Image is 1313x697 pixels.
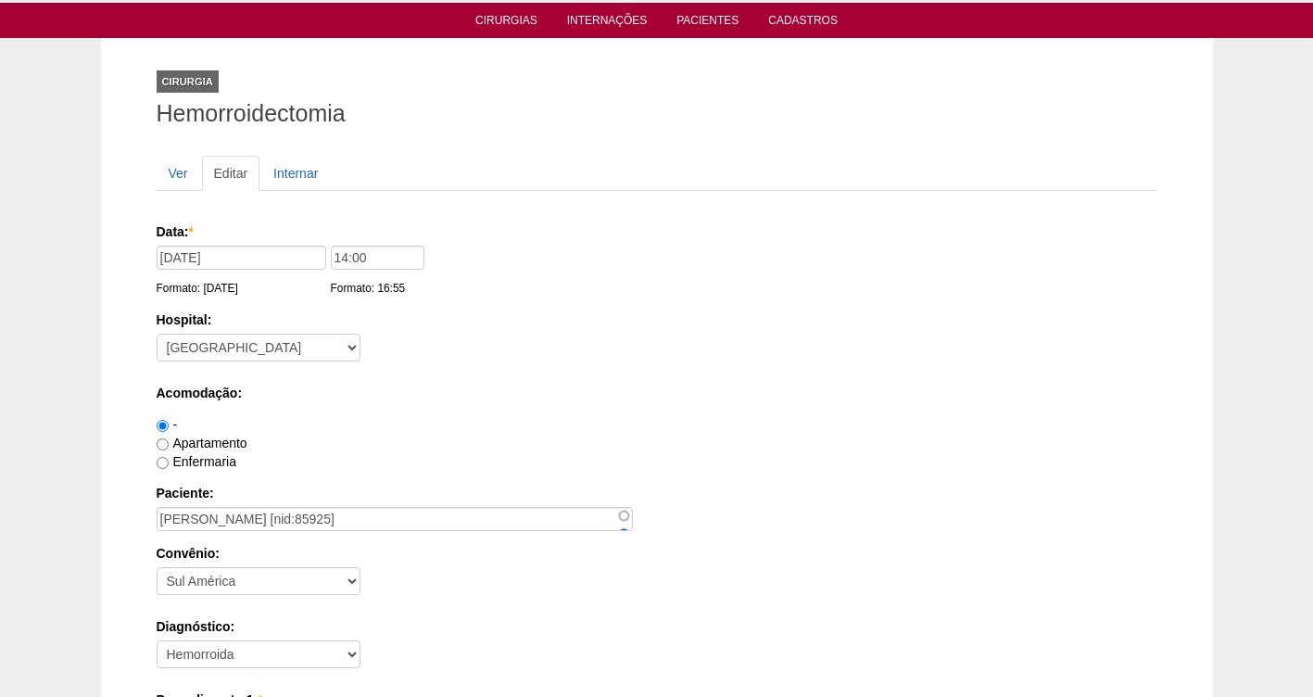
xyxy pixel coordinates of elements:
a: Internações [567,14,648,32]
div: Formato: 16:55 [331,279,429,298]
label: Hospital: [157,310,1157,329]
a: Internar [261,156,330,191]
div: Formato: [DATE] [157,279,331,298]
div: Cirurgia [157,70,219,93]
a: Pacientes [676,14,739,32]
label: Acomodação: [157,384,1157,402]
input: Enfermaria [157,457,169,469]
label: - [157,417,178,432]
input: - [157,420,169,432]
a: Ver [157,156,200,191]
h1: Hemorroidectomia [157,102,1157,125]
label: Data: [157,222,1151,241]
a: Cirurgias [475,14,537,32]
input: Apartamento [157,438,169,450]
label: Diagnóstico: [157,617,1157,636]
a: Cadastros [768,14,838,32]
label: Convênio: [157,544,1157,563]
label: Paciente: [157,484,1157,502]
a: Editar [202,156,260,191]
label: Enfermaria [157,454,236,469]
label: Apartamento [157,436,247,450]
span: Este campo é obrigatório. [189,224,194,239]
